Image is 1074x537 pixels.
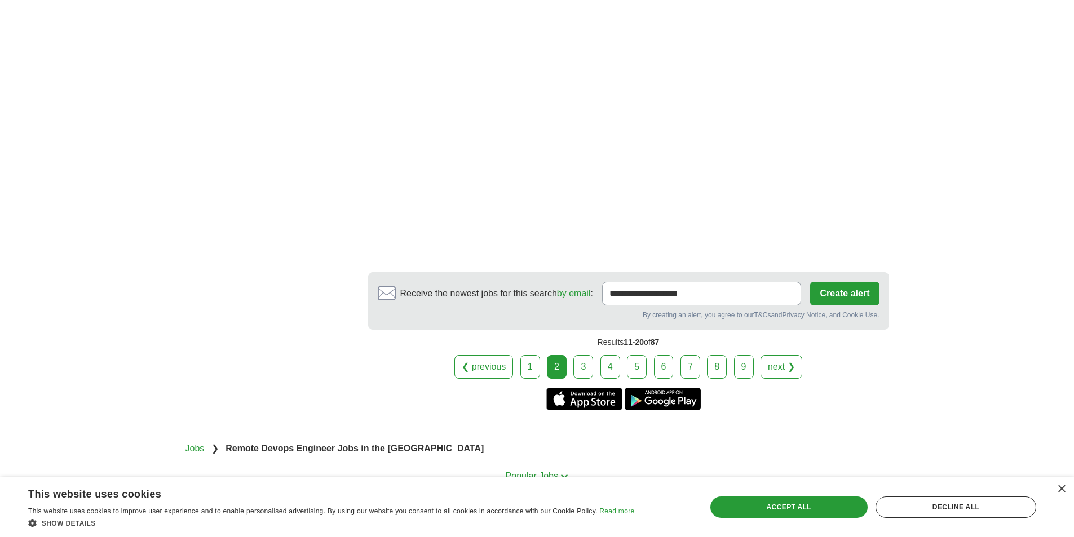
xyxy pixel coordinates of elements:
[368,330,889,355] div: Results of
[680,355,700,379] a: 7
[28,484,606,501] div: This website uses cookies
[651,338,660,347] span: 87
[625,388,701,410] a: Get the Android app
[627,355,647,379] a: 5
[782,311,825,319] a: Privacy Notice
[400,287,593,300] span: Receive the newest jobs for this search :
[624,338,644,347] span: 11-20
[557,289,591,298] a: by email
[547,355,567,379] div: 2
[28,517,634,529] div: Show details
[707,355,727,379] a: 8
[226,443,484,453] strong: Remote Devops Engineer Jobs in the [GEOGRAPHIC_DATA]
[754,311,771,319] a: T&Cs
[654,355,674,379] a: 6
[378,310,879,320] div: By creating an alert, you agree to our and , and Cookie Use.
[42,520,96,527] span: Show details
[560,474,568,479] img: toggle icon
[573,355,593,379] a: 3
[546,388,622,410] a: Get the iPhone app
[761,355,802,379] a: next ❯
[520,355,540,379] a: 1
[1057,485,1066,494] div: Close
[454,355,513,379] a: ❮ previous
[185,443,205,453] a: Jobs
[506,471,558,481] span: Popular Jobs
[28,507,598,515] span: This website uses cookies to improve user experience and to enable personalised advertising. By u...
[810,282,879,305] button: Create alert
[211,443,219,453] span: ❯
[710,496,868,518] div: Accept all
[600,355,620,379] a: 4
[876,496,1036,518] div: Decline all
[734,355,754,379] a: 9
[599,507,634,515] a: Read more, opens a new window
